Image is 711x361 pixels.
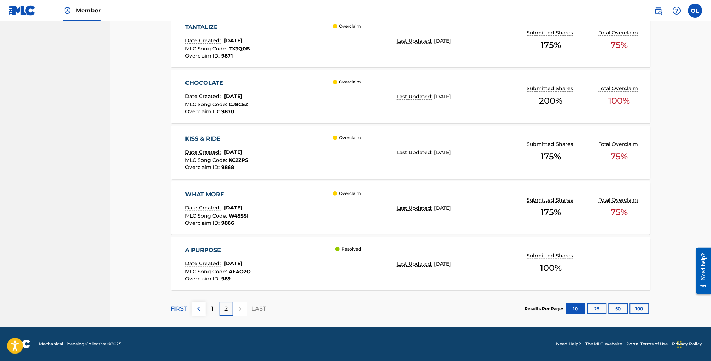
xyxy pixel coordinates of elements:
[434,93,451,100] span: [DATE]
[171,126,650,179] a: KISS & RIDEDate Created:[DATE]MLC Song Code:KC2ZPSOverclaim ID:9868 OverclaimLast Updated:[DATE]S...
[185,213,229,219] span: MLC Song Code :
[252,305,266,313] p: LAST
[229,45,250,52] span: TX3Q0B
[397,260,434,268] p: Last Updated:
[688,4,702,18] div: User Menu
[527,141,575,148] p: Submitted Shares
[609,303,628,314] button: 50
[599,29,640,37] p: Total Overclaim
[171,70,650,123] a: CHOCOLATEDate Created:[DATE]MLC Song Code:CJ8C5ZOverclaim ID:9870 OverclaimLast Updated:[DATE]Sub...
[673,6,681,15] img: help
[527,252,575,259] p: Submitted Shares
[339,135,361,141] p: Overclaim
[185,37,222,44] p: Date Created:
[339,23,361,29] p: Overclaim
[185,164,221,170] span: Overclaim ID :
[339,79,361,85] p: Overclaim
[229,213,249,219] span: W45SSI
[221,108,234,115] span: 9870
[224,37,242,44] span: [DATE]
[566,303,585,314] button: 10
[434,261,451,267] span: [DATE]
[185,135,248,143] div: KISS & RIDE
[587,303,607,314] button: 25
[691,241,711,300] iframe: Resource Center
[171,14,650,67] a: TANTALIZEDate Created:[DATE]MLC Song Code:TX3Q0BOverclaim ID:9871 OverclaimLast Updated:[DATE]Sub...
[651,4,666,18] a: Public Search
[397,93,434,100] p: Last Updated:
[599,141,640,148] p: Total Overclaim
[397,204,434,212] p: Last Updated:
[185,220,221,226] span: Overclaim ID :
[185,101,229,108] span: MLC Song Code :
[434,38,451,44] span: [DATE]
[224,260,242,267] span: [DATE]
[611,39,628,51] span: 75 %
[221,164,234,170] span: 9868
[185,260,222,267] p: Date Created:
[672,341,702,347] a: Privacy Policy
[599,85,640,92] p: Total Overclaim
[194,305,203,313] img: left
[185,23,250,32] div: TANTALIZE
[224,93,242,99] span: [DATE]
[229,268,251,275] span: AE4O2O
[609,94,630,107] span: 100 %
[76,6,101,15] span: Member
[171,181,650,235] a: WHAT MOREDate Created:[DATE]MLC Song Code:W45SSIOverclaim ID:9866 OverclaimLast Updated:[DATE]Sub...
[527,85,575,92] p: Submitted Shares
[185,53,221,59] span: Overclaim ID :
[541,206,561,219] span: 175 %
[185,148,222,156] p: Date Created:
[654,6,663,15] img: search
[9,340,30,348] img: logo
[556,341,581,347] a: Need Help?
[185,268,229,275] span: MLC Song Code :
[541,39,561,51] span: 175 %
[678,334,682,355] div: Drag
[185,79,248,87] div: CHOCOLATE
[527,29,575,37] p: Submitted Shares
[611,206,628,219] span: 75 %
[599,196,640,204] p: Total Overclaim
[63,6,72,15] img: Top Rightsholder
[397,37,434,45] p: Last Updated:
[225,305,228,313] p: 2
[627,341,668,347] a: Portal Terms of Use
[185,204,222,212] p: Date Created:
[585,341,622,347] a: The MLC Website
[342,246,361,252] p: Resolved
[229,101,248,108] span: CJ8C5Z
[221,53,233,59] span: 9871
[611,150,628,163] span: 75 %
[185,93,222,100] p: Date Created:
[434,149,451,155] span: [DATE]
[185,246,251,255] div: A PURPOSE
[539,94,563,107] span: 200 %
[171,305,187,313] p: FIRST
[541,150,561,163] span: 175 %
[630,303,649,314] button: 100
[525,306,565,312] p: Results Per Page:
[185,190,249,199] div: WHAT MORE
[185,45,229,52] span: MLC Song Code :
[185,157,229,163] span: MLC Song Code :
[397,149,434,156] p: Last Updated:
[211,305,213,313] p: 1
[9,5,36,16] img: MLC Logo
[221,275,231,282] span: 989
[229,157,248,163] span: KC2ZPS
[434,205,451,211] span: [DATE]
[185,275,221,282] span: Overclaim ID :
[185,108,221,115] span: Overclaim ID :
[540,262,562,274] span: 100 %
[224,149,242,155] span: [DATE]
[527,196,575,204] p: Submitted Shares
[39,341,121,347] span: Mechanical Licensing Collective © 2025
[670,4,684,18] div: Help
[171,237,650,290] a: A PURPOSEDate Created:[DATE]MLC Song Code:AE4O2OOverclaim ID:989 ResolvedLast Updated:[DATE]Submi...
[676,327,711,361] iframe: Chat Widget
